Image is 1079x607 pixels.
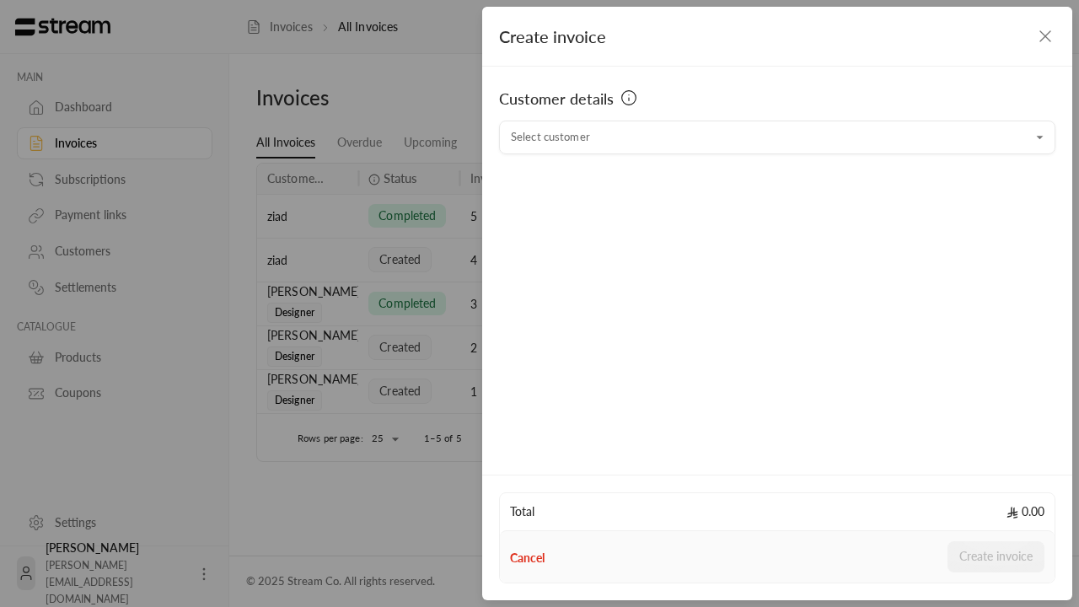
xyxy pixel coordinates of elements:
span: Create invoice [499,26,606,46]
span: Total [510,503,534,520]
button: Open [1030,127,1050,148]
span: Customer details [499,87,614,110]
button: Cancel [510,550,545,567]
span: 0.00 [1007,503,1044,520]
